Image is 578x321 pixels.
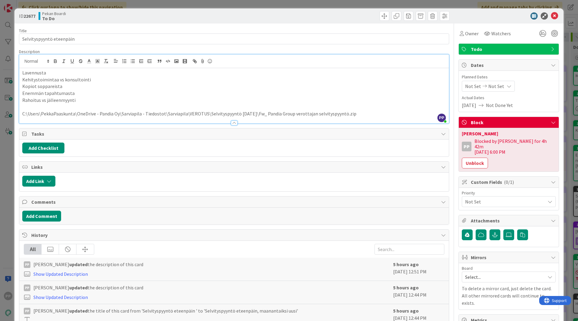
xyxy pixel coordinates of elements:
button: Add Link [22,176,55,187]
input: Search... [374,244,444,255]
a: Show Updated Description [33,294,88,300]
div: Priority [462,191,556,195]
b: To Do [42,16,66,21]
span: Attachments [471,217,548,224]
b: updated [69,308,88,314]
span: [PERSON_NAME] the description of this card [33,284,143,291]
span: Dates [471,61,548,69]
button: Unblock [462,158,488,168]
span: Not Set [465,197,542,206]
span: Select... [465,273,542,281]
p: Rahoitus vs jälleenmyynti [22,97,446,104]
span: Todo [471,46,548,53]
span: Actual Dates [462,95,556,101]
div: PP [24,285,30,291]
span: Watchers [491,30,511,37]
span: Not Set [465,83,481,90]
button: Add Checklist [22,143,64,153]
input: type card name here... [19,33,449,44]
p: Lavennusta [22,69,446,76]
span: PP [437,114,446,122]
span: Comments [31,198,438,206]
div: [PERSON_NAME] [462,131,556,136]
span: Custom Fields [471,178,548,186]
span: History [31,231,438,239]
b: 5 hours ago [393,285,419,291]
span: Not Done Yet [486,102,513,109]
span: [PERSON_NAME] the description of this card [33,261,143,268]
div: PP [24,261,30,268]
span: Block [471,119,548,126]
p: To delete a mirror card, just delete the card. All other mirrored cards will continue to exists. [462,285,556,307]
span: Board [462,266,473,270]
p: Kehitystoimintaa vs konsultointi [22,76,446,83]
a: Show Updated Description [33,271,88,277]
b: 5 hours ago [393,261,419,267]
span: [PERSON_NAME] the title of this card from 'Selvityspyyntö eteenpäin ' to 'Selvityspyyntö eteenpäi... [33,307,298,314]
div: PP [462,142,471,151]
p: Enemmän tapahtumasta [22,90,446,97]
span: Mirrors [471,254,548,261]
b: updated [69,285,88,291]
div: All [24,244,42,254]
div: PP [24,308,30,314]
b: updated [69,261,88,267]
span: Owner [465,30,479,37]
button: Add Comment [22,211,61,222]
span: ID [19,12,36,20]
b: 5 hours ago [393,308,419,314]
div: [DATE] 12:51 PM [393,261,444,278]
span: Support [13,1,27,8]
span: Description [19,49,40,54]
span: ( 0/1 ) [504,179,514,185]
span: [DATE] [462,102,476,109]
div: Blocked by [PERSON_NAME] for 4h 42m [DATE] 6:00 PM [474,138,556,155]
span: Pekan Boardi [42,11,66,16]
span: Planned Dates [462,74,556,80]
p: Kopiot soppareista [22,83,446,90]
p: C:\Users\PekkaPaaskunta\OneDrive - Pandia Oy\Sarviapila - Tiedostot\Sarviapila\VEROTUS\Selvityspy... [22,110,446,117]
span: Not Set [488,83,504,90]
span: Tasks [31,130,438,137]
span: Links [31,163,438,171]
div: [DATE] 12:44 PM [393,284,444,301]
b: 22677 [23,13,36,19]
label: Title [19,28,27,33]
